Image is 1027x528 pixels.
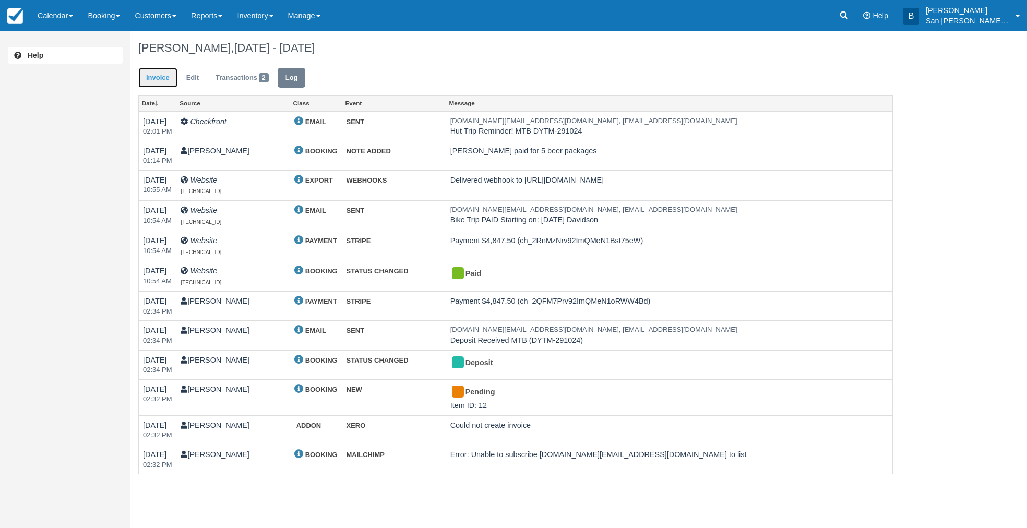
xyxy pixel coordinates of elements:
td: [DATE] [139,200,176,231]
td: [DATE] [139,112,176,141]
p: [PERSON_NAME] [926,5,1009,16]
p: San [PERSON_NAME] Hut Systems [926,16,1009,26]
img: checkfront-main-nav-mini-logo.png [7,8,23,24]
td: Payment $4,847.50 (ch_2RnMzNrv92ImQMeN1BsI75eW) [446,231,892,261]
i: Website [190,206,217,214]
span: [DATE] - [DATE] [234,41,315,54]
strong: STATUS CHANGED [347,356,409,364]
strong: STRIPE [347,297,371,305]
td: [PERSON_NAME] [176,141,290,170]
td: [PERSON_NAME] [176,415,290,445]
td: [DATE] [139,170,176,200]
a: Log [278,68,306,88]
td: [DATE] [139,379,176,415]
a: Class [290,96,342,111]
strong: BOOKING [305,147,338,155]
em: [DOMAIN_NAME][EMAIL_ADDRESS][DOMAIN_NAME], [EMAIL_ADDRESS][DOMAIN_NAME] [450,325,888,335]
em: 2025-07-21 10:54:58-0600 [143,277,172,286]
strong: SENT [347,327,365,334]
td: [DATE] [139,350,176,379]
td: Bike Trip PAID Starting on: [DATE] Davidson [446,200,892,231]
span: Help [873,11,888,20]
strong: PAYMENT [305,237,337,245]
td: [DATE] [139,231,176,261]
em: 2024-10-29 14:32:10-0600 [143,460,172,470]
span: [TECHNICAL_ID] [181,219,221,225]
strong: EMAIL [305,118,326,126]
td: [DATE] [139,415,176,445]
a: Transactions2 [208,68,277,88]
td: [PERSON_NAME] [176,379,290,415]
em: 2025-07-21 10:55:00-0600 [143,185,172,195]
strong: EXPORT [305,176,333,184]
strong: STATUS CHANGED [347,267,409,275]
td: [PERSON_NAME] [176,321,290,350]
span: [TECHNICAL_ID] [181,249,221,255]
td: [PERSON_NAME] [176,292,290,321]
td: Payment $4,847.50 (ch_2QFM7Prv92ImQMeN1oRWW4Bd) [446,292,892,321]
strong: EMAIL [305,207,326,214]
em: 2025-07-21 10:54:59-0600 [143,246,172,256]
td: Item ID: 12 [446,379,892,415]
a: Edit [178,68,207,88]
em: 2024-10-29 14:34:24-0600 [143,365,172,375]
a: Source [176,96,289,111]
strong: MAILCHIMP [347,451,385,459]
td: [PERSON_NAME] [176,445,290,474]
td: Hut Trip Reminder! MTB DYTM-291024 [446,112,892,141]
div: Paid [450,266,879,282]
a: Message [446,96,892,111]
a: Event [342,96,446,111]
b: Help [28,51,43,59]
strong: BOOKING [305,356,338,364]
em: 2025-07-21 10:54:59-0600 [143,216,172,226]
em: 2024-10-29 14:32:10-0600 [143,394,172,404]
em: [DOMAIN_NAME][EMAIL_ADDRESS][DOMAIN_NAME], [EMAIL_ADDRESS][DOMAIN_NAME] [450,116,888,126]
strong: SENT [347,207,365,214]
div: B [903,8,919,25]
i: Checkfront [190,117,226,126]
td: [DATE] [139,321,176,350]
strong: PAYMENT [305,297,337,305]
i: Website [190,236,217,245]
strong: WEBHOOKS [347,176,387,184]
em: 2024-10-29 14:32:10-0600 [143,430,172,440]
strong: XERO [347,422,366,429]
td: Delivered webhook to [URL][DOMAIN_NAME] [446,170,892,200]
strong: SENT [347,118,365,126]
td: [PERSON_NAME] paid for 5 beer packages [446,141,892,170]
strong: ADDON [296,422,321,429]
h1: [PERSON_NAME], [138,42,893,54]
strong: EMAIL [305,327,326,334]
i: Help [863,12,870,19]
em: [DOMAIN_NAME][EMAIL_ADDRESS][DOMAIN_NAME], [EMAIL_ADDRESS][DOMAIN_NAME] [450,205,888,215]
i: Website [190,176,217,184]
td: Deposit Received MTB (DYTM-291024) [446,321,892,350]
span: 2 [259,73,269,82]
a: Invoice [138,68,177,88]
strong: NOTE ADDED [347,147,391,155]
i: Website [190,267,217,275]
strong: BOOKING [305,386,338,393]
strong: NEW [347,386,362,393]
em: 2025-08-11 13:14:56-0600 [143,156,172,166]
td: Could not create invoice [446,415,892,445]
div: Pending [450,384,879,401]
span: [TECHNICAL_ID] [181,188,221,194]
em: 2024-10-29 14:34:25-0600 [143,307,172,317]
td: [DATE] [139,292,176,321]
td: [DATE] [139,445,176,474]
a: Help [8,47,123,64]
td: [DATE] [139,261,176,292]
strong: STRIPE [347,237,371,245]
em: 2025-08-11 14:01:55-0600 [143,127,172,137]
a: Date [139,96,176,111]
span: [TECHNICAL_ID] [181,280,221,285]
td: Error: Unable to subscribe [DOMAIN_NAME][EMAIL_ADDRESS][DOMAIN_NAME] to list [446,445,892,474]
em: 2024-10-29 14:34:25-0600 [143,336,172,346]
strong: BOOKING [305,267,338,275]
td: [PERSON_NAME] [176,350,290,379]
td: [DATE] [139,141,176,170]
div: Deposit [450,355,879,371]
strong: BOOKING [305,451,338,459]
